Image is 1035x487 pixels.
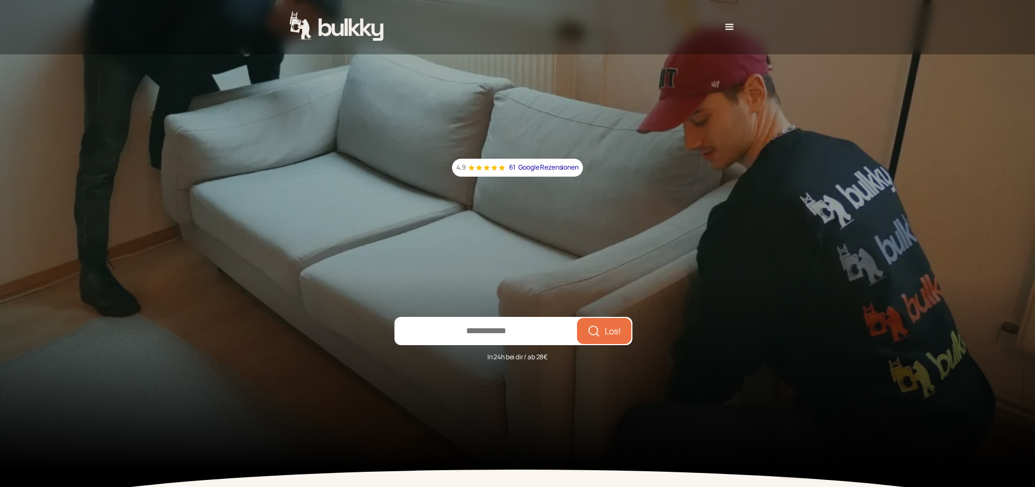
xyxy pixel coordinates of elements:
span: Los! [605,327,621,335]
p: Google Rezensionen [518,162,579,173]
a: home [290,11,385,43]
p: 61 [509,162,516,173]
div: menu [713,11,746,43]
div: In 24h bei dir / ab 28€ [487,345,548,363]
button: Los! [579,320,629,342]
p: 4,9 [456,162,466,173]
